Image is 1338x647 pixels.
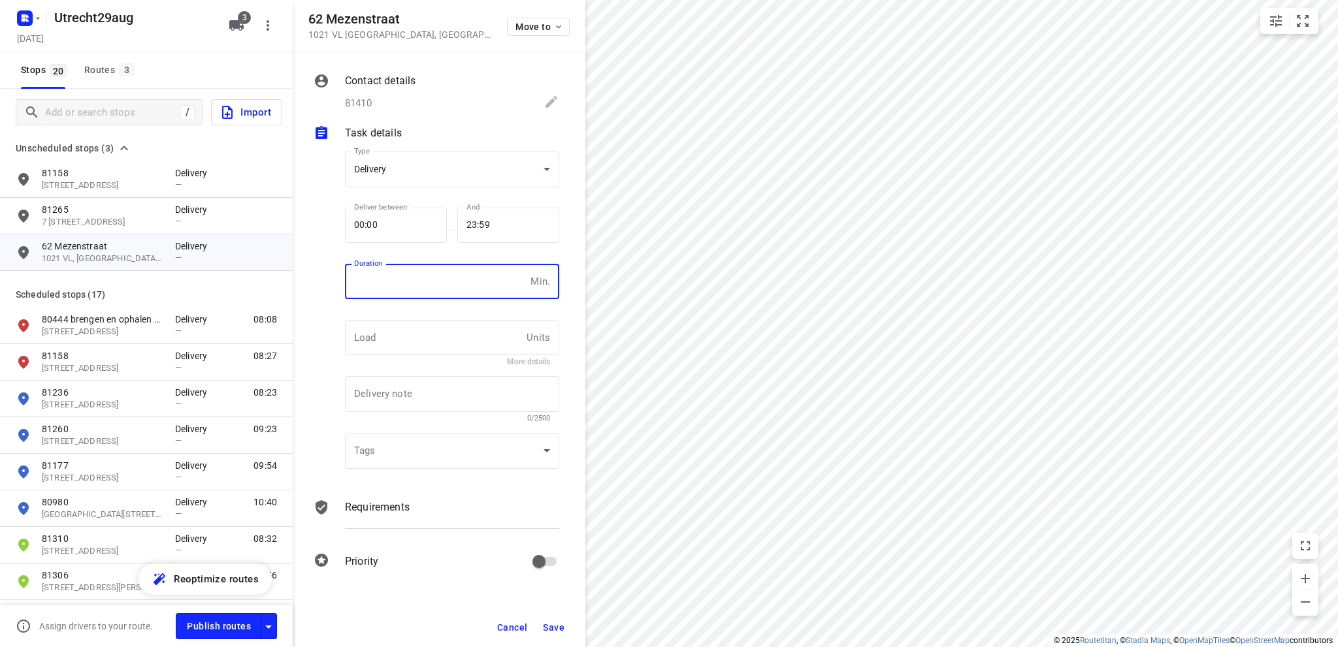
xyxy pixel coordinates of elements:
[50,64,67,77] span: 20
[175,240,214,253] p: Delivery
[175,362,182,372] span: —
[175,532,214,545] p: Delivery
[175,422,214,435] p: Delivery
[139,563,272,595] button: Reoptimize routes
[175,180,182,189] span: —
[314,499,559,539] div: Requirements
[255,12,281,39] button: More
[42,569,162,582] p: 81306
[175,399,182,409] span: —
[42,362,162,375] p: Middelblok 203, 2831BN, Gouderak, NL
[345,433,559,469] div: ​
[16,140,114,156] span: Unscheduled stops (3)
[42,240,162,253] p: 62 Mezenstraat
[345,151,559,187] div: Delivery
[175,386,214,399] p: Delivery
[345,554,378,569] p: Priority
[175,203,214,216] p: Delivery
[174,571,259,588] span: Reoptimize routes
[261,618,276,634] div: Driver app settings
[176,613,261,639] button: Publish routes
[308,29,491,40] p: 1021 VL [GEOGRAPHIC_DATA] , [GEOGRAPHIC_DATA]
[180,105,195,119] div: /
[42,509,162,521] p: 51b Bovenkerkseweg, 2821XT, Stolwijk, NL
[42,349,162,362] p: 81158
[253,386,277,399] span: 08:23
[175,496,214,509] p: Delivery
[16,287,277,302] p: Scheduled stops ( 17 )
[354,164,538,176] div: Delivery
[42,203,162,216] p: 81265
[10,140,135,156] button: Unscheduled stops (3)
[49,7,218,28] h5: Utrecht29aug
[84,62,139,78] div: Routes
[253,313,277,326] span: 08:08
[12,31,49,46] h5: Project date
[1054,636,1333,645] li: © 2025 , © , © © contributors
[1126,636,1170,645] a: Stadia Maps
[187,618,251,635] span: Publish routes
[543,622,564,633] span: Save
[527,330,550,345] p: Units
[238,11,251,24] span: 3
[175,435,182,445] span: —
[253,532,277,545] span: 08:32
[538,616,570,639] button: Save
[253,422,277,435] span: 09:23
[345,96,372,111] p: 81410
[175,313,214,326] p: Delivery
[515,22,564,32] span: Move to
[345,499,410,515] p: Requirements
[497,622,527,633] span: Cancel
[21,62,71,78] span: Stops
[175,545,182,555] span: —
[314,125,559,144] div: Task details
[507,18,570,36] button: Move to
[1080,636,1117,645] a: Routetitan
[175,472,182,482] span: —
[42,532,162,545] p: 81310
[492,616,532,639] button: Cancel
[42,216,162,229] p: 7 Noorder Boerenvaart, 1601 SL, Enkhuizen, NL
[223,12,250,39] button: 3
[45,103,180,123] input: Add or search stops
[345,73,416,89] p: Contact details
[119,63,135,76] span: 3
[175,166,214,180] p: Delivery
[42,422,162,435] p: 81260
[1179,636,1230,645] a: OpenMapTiles
[175,216,182,226] span: —
[447,226,457,236] p: —
[1260,8,1318,34] div: small contained button group
[308,12,491,27] h5: 62 Mezenstraat
[42,399,162,411] p: 71 Paradijsweg, 2461 TL, Ter Aar, NL
[211,99,282,125] button: Import
[175,253,182,262] span: —
[530,274,550,289] p: Min.
[42,253,162,265] p: 1021 VL, [GEOGRAPHIC_DATA], [GEOGRAPHIC_DATA]
[42,166,162,180] p: 81158
[1235,636,1290,645] a: OpenStreetMap
[253,349,277,362] span: 08:27
[42,545,162,558] p: 13 Galjoenstraat, 3534 PB, Utrecht, NL
[42,435,162,448] p: 19 De Fuik, 3995 BJ, Houten, NL
[220,104,271,121] span: Import
[42,313,162,326] p: 80444 brengen en ophalen huurvaten
[175,509,182,518] span: —
[253,459,277,472] span: 09:54
[314,73,559,112] div: Contact details81410
[1290,8,1316,34] button: Fit zoom
[1263,8,1289,34] button: Map settings
[544,94,559,110] svg: Edit
[527,414,550,422] span: 0/2500
[203,99,282,125] a: Import
[42,386,162,399] p: 81236
[39,621,153,631] p: Assign drivers to your route.
[175,349,214,362] p: Delivery
[253,496,277,509] span: 10:40
[42,459,162,472] p: 81177
[42,326,162,338] p: 7 Platteweg, 2811HL, Reeuwijk, NL
[175,326,182,336] span: —
[42,582,162,594] p: 39 Louis Saalbornlaan, 3584 GA, Utrecht, NL
[42,496,162,509] p: 80980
